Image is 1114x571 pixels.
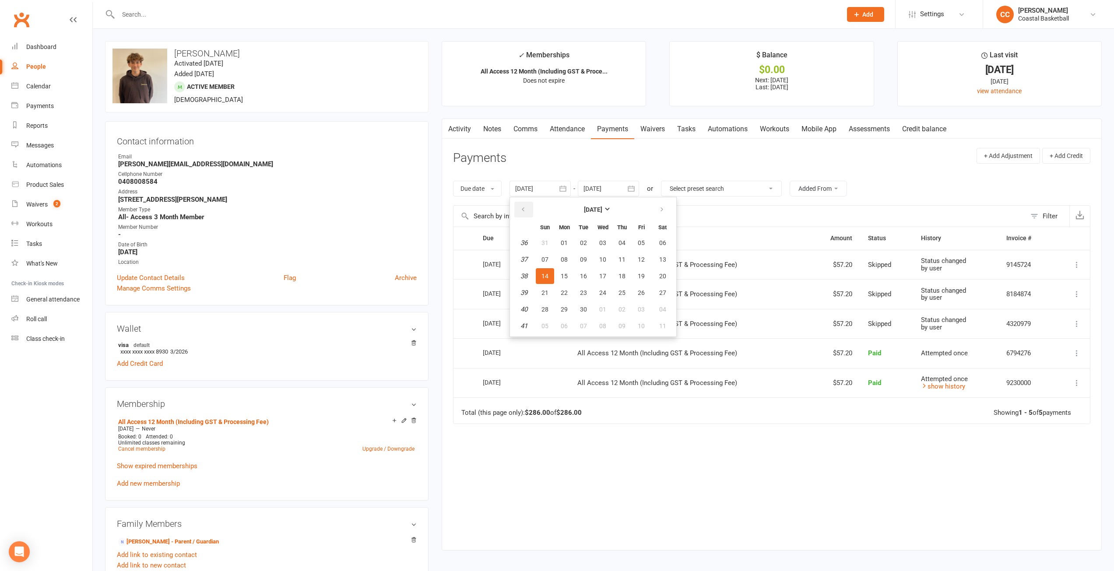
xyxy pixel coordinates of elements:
[518,51,524,60] i: ✓
[118,231,417,238] strong: -
[998,227,1054,249] th: Invoice #
[632,301,650,317] button: 03
[597,224,608,231] small: Wednesday
[584,206,602,213] strong: [DATE]
[11,175,92,195] a: Product Sales
[170,348,188,355] span: 3/2026
[453,151,506,165] h3: Payments
[118,153,417,161] div: Email
[574,252,593,267] button: 09
[26,296,80,303] div: General attendance
[638,224,645,231] small: Friday
[26,83,51,90] div: Calendar
[659,273,666,280] span: 20
[756,49,787,65] div: $ Balance
[118,170,417,179] div: Cellphone Number
[1019,409,1033,417] strong: 1 - 5
[659,256,666,263] span: 13
[843,119,896,139] a: Assessments
[11,290,92,309] a: General attendance kiosk mode
[599,239,606,246] span: 03
[577,349,737,357] span: All Access 12 Month (Including GST & Processing Fee)
[599,273,606,280] span: 17
[284,273,296,283] a: Flag
[11,214,92,234] a: Workouts
[1039,409,1043,417] strong: 5
[618,322,626,329] span: 09
[754,119,795,139] a: Workouts
[146,434,173,440] span: Attended: 0
[11,136,92,155] a: Messages
[26,181,64,188] div: Product Sales
[561,306,568,313] span: 29
[580,306,587,313] span: 30
[795,119,843,139] a: Mobile App
[541,239,548,246] span: 31
[461,409,582,417] div: Total (this page only): of
[638,273,645,280] span: 19
[118,206,417,214] div: Member Type
[118,434,141,440] span: Booked: 0
[594,301,612,317] button: 01
[638,322,645,329] span: 10
[809,279,860,309] td: $57.20
[11,57,92,77] a: People
[395,273,417,283] a: Archive
[11,37,92,57] a: Dashboard
[362,446,415,452] a: Upgrade / Downgrade
[996,6,1014,23] div: CC
[555,235,573,251] button: 01
[117,324,417,333] h3: Wallet
[906,65,1093,74] div: [DATE]
[613,318,631,334] button: 09
[112,49,167,103] img: image1755764760.png
[26,221,53,228] div: Workouts
[862,11,873,18] span: Add
[536,285,554,301] button: 21
[116,425,417,432] div: —
[442,119,477,139] a: Activity
[520,322,527,330] em: 41
[26,63,46,70] div: People
[659,322,666,329] span: 11
[540,224,550,231] small: Sunday
[920,4,944,24] span: Settings
[26,335,65,342] div: Class check-in
[131,341,152,348] span: default
[118,440,185,446] span: Unlimited classes remaining
[981,49,1018,65] div: Last visit
[26,122,48,129] div: Reports
[868,290,891,298] span: Skipped
[118,178,417,186] strong: 0408008584
[921,316,966,331] span: Status changed by user
[536,235,554,251] button: 31
[26,240,42,247] div: Tasks
[594,268,612,284] button: 17
[809,250,860,280] td: $57.20
[11,9,32,31] a: Clubworx
[187,83,235,90] span: Active member
[574,268,593,284] button: 16
[651,318,674,334] button: 11
[520,272,527,280] em: 38
[921,375,968,383] span: Attempted once
[483,257,523,271] div: [DATE]
[11,254,92,273] a: What's New
[561,239,568,246] span: 01
[671,119,702,139] a: Tasks
[11,96,92,116] a: Payments
[117,283,191,294] a: Manage Comms Settings
[118,188,417,196] div: Address
[118,418,269,425] a: All Access 12 Month (Including GST & Processing Fee)
[556,409,582,417] strong: $286.00
[117,273,185,283] a: Update Contact Details
[618,306,626,313] span: 02
[477,119,507,139] a: Notes
[580,239,587,246] span: 02
[579,224,588,231] small: Tuesday
[580,322,587,329] span: 07
[594,318,612,334] button: 08
[998,250,1054,280] td: 9145724
[520,305,527,313] em: 40
[174,60,223,67] time: Activated [DATE]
